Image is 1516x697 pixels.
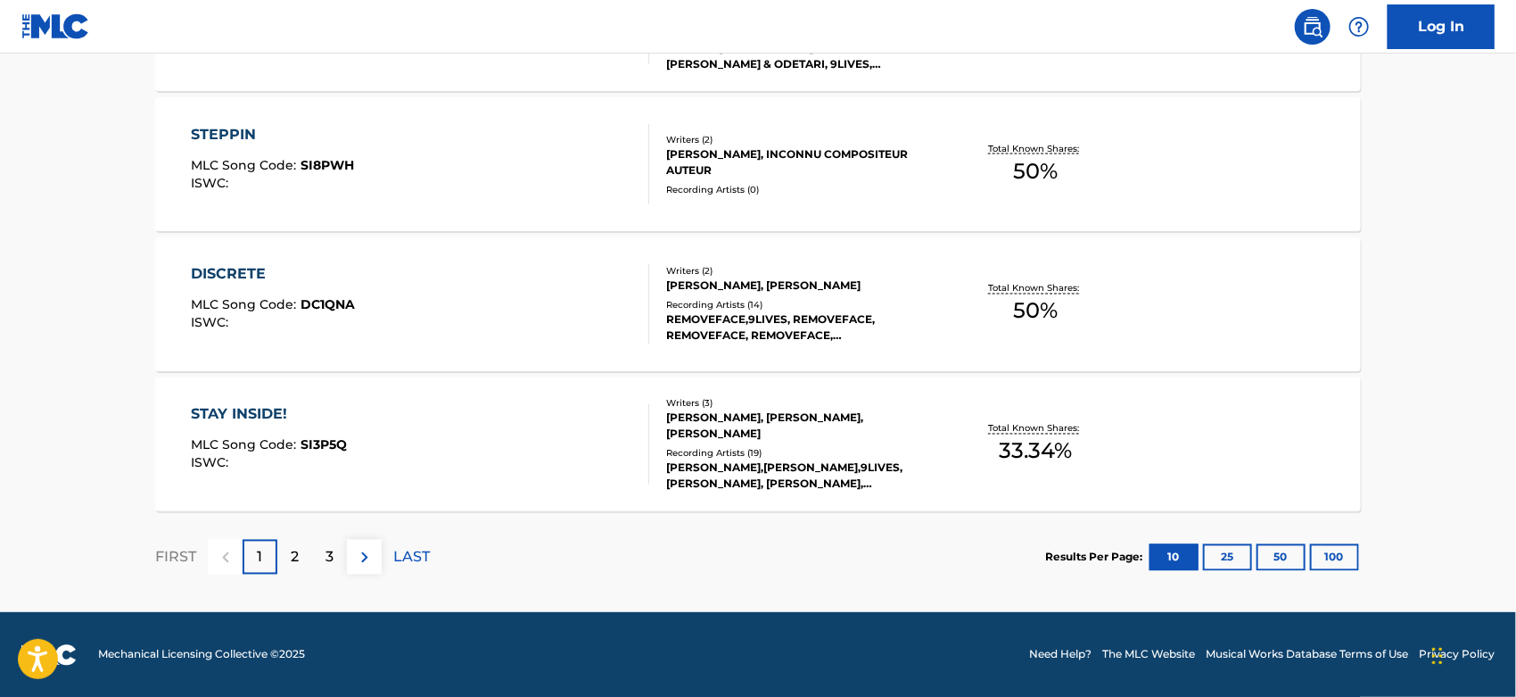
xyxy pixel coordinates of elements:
a: STAY INSIDE!MLC Song Code:SI3P5QISWC:Writers (3)[PERSON_NAME], [PERSON_NAME], [PERSON_NAME]Record... [155,378,1361,511]
a: Log In [1388,4,1495,49]
span: 50 % [1014,155,1059,187]
p: 3 [325,547,334,568]
p: Total Known Shares: [988,282,1083,295]
span: 33.34 % [1000,436,1073,468]
img: search [1302,16,1323,37]
a: Public Search [1295,9,1331,45]
div: STAY INSIDE! [192,404,348,426]
div: STEPPIN [192,124,355,145]
div: Recording Artists ( 14 ) [666,299,935,312]
button: 50 [1256,544,1306,571]
div: Recording Artists ( 19 ) [666,447,935,461]
div: [PERSON_NAME], INCONNU COMPOSITEUR AUTEUR [666,146,935,178]
img: right [354,547,375,568]
span: DC1QNA [301,297,356,313]
a: STEPPINMLC Song Code:SI8PWHISWC:Writers (2)[PERSON_NAME], INCONNU COMPOSITEUR AUTEURRecording Art... [155,97,1361,231]
p: Total Known Shares: [988,422,1083,436]
div: 채팅 위젯 [1427,611,1516,697]
iframe: Chat Widget [1427,611,1516,697]
div: [PERSON_NAME], [PERSON_NAME], [PERSON_NAME] [666,411,935,443]
span: ISWC : [192,315,234,331]
span: MLC Song Code : [192,297,301,313]
span: Mechanical Licensing Collective © 2025 [98,647,305,663]
p: 1 [258,547,263,568]
div: Writers ( 2 ) [666,133,935,146]
a: Privacy Policy [1419,647,1495,663]
p: Total Known Shares: [988,142,1083,155]
a: DISCRETEMLC Song Code:DC1QNAISWC:Writers (2)[PERSON_NAME], [PERSON_NAME]Recording Artists (14)REM... [155,237,1361,371]
a: The MLC Website [1102,647,1195,663]
span: ISWC : [192,455,234,471]
div: Help [1341,9,1377,45]
button: 25 [1203,544,1252,571]
span: MLC Song Code : [192,437,301,453]
div: DISCRETE [192,264,356,286]
span: MLC Song Code : [192,157,301,173]
div: Writers ( 2 ) [666,265,935,278]
a: Need Help? [1029,647,1092,663]
span: SI8PWH [301,157,355,173]
span: SI3P5Q [301,437,348,453]
div: 9LIVES & [PERSON_NAME] & ODETARI, 9LIVES & [PERSON_NAME] & ODETARI, 9LIVES,[PERSON_NAME],ODETARI,... [666,40,935,72]
button: 10 [1149,544,1199,571]
a: Musical Works Database Terms of Use [1206,647,1408,663]
p: LAST [393,547,430,568]
span: 50 % [1014,295,1059,328]
div: REMOVEFACE,9LIVES, REMOVEFACE, REMOVEFACE, REMOVEFACE, REMOVEFACE,9LIVES [666,312,935,344]
span: ISWC : [192,175,234,191]
p: FIRST [155,547,196,568]
div: [PERSON_NAME], [PERSON_NAME] [666,278,935,295]
p: 2 [291,547,299,568]
div: 드래그 [1432,629,1443,683]
button: 100 [1310,544,1359,571]
p: Results Per Page: [1045,550,1147,566]
img: logo [21,644,77,666]
div: [PERSON_NAME],[PERSON_NAME],9LIVES, [PERSON_NAME], [PERSON_NAME], [PERSON_NAME], [PERSON_NAME],[P... [666,461,935,493]
div: Writers ( 3 ) [666,397,935,411]
img: help [1348,16,1370,37]
img: MLC Logo [21,13,90,39]
div: Recording Artists ( 0 ) [666,183,935,196]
